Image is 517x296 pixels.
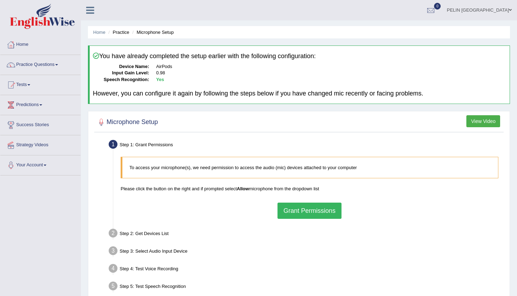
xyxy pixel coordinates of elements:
dt: Input Gain Level: [93,70,149,76]
a: Predictions [0,95,81,113]
a: Tests [0,75,81,93]
div: Step 5: Test Speech Recognition [106,279,506,295]
b: Yes [156,77,164,82]
a: Strategy Videos [0,135,81,153]
li: Practice [107,29,129,36]
a: Home [93,30,106,35]
dd: AirPods [156,63,506,70]
button: Grant Permissions [277,203,342,219]
dt: Speech Recognition: [93,76,149,83]
li: Microphone Setup [130,29,174,36]
h2: Microphone Setup [96,117,158,128]
h4: You have already completed the setup earlier with the following configuration: [93,53,506,60]
div: Step 1: Grant Permissions [106,138,506,153]
a: Your Account [0,155,81,173]
b: Allow [237,186,249,191]
a: Practice Questions [0,55,81,73]
span: 0 [434,3,441,10]
dd: 0.98 [156,70,506,76]
button: View Video [466,115,500,127]
dt: Device Name: [93,63,149,70]
p: Please click the button on the right and if prompted select microphone from the dropdown list [121,185,498,192]
div: Step 4: Test Voice Recording [106,262,506,277]
p: To access your microphone(s), we need permission to access the audio (mic) devices attached to yo... [129,164,491,171]
div: Step 2: Get Devices List [106,227,506,242]
a: Home [0,35,81,53]
h4: However, you can configure it again by following the steps below if you have changed mic recently... [93,90,506,97]
div: Step 3: Select Audio Input Device [106,244,506,260]
a: Success Stories [0,115,81,133]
